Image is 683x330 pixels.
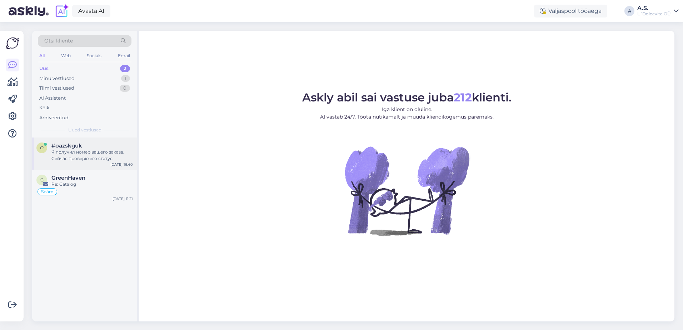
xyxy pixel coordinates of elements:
[120,85,130,92] div: 0
[85,51,103,60] div: Socials
[44,37,73,45] span: Otsi kliente
[40,145,44,150] span: o
[39,85,74,92] div: Tiimi vestlused
[110,162,133,167] div: [DATE] 16:40
[39,114,69,121] div: Arhiveeritud
[637,11,671,17] div: L´Dolcevita OÜ
[302,106,512,121] p: Iga klient on oluline. AI vastab 24/7. Tööta nutikamalt ja muuda kliendikogemus paremaks.
[39,95,66,102] div: AI Assistent
[39,65,49,72] div: Uus
[116,51,131,60] div: Email
[534,5,607,17] div: Väljaspool tööaega
[637,5,671,11] div: A.S.
[39,75,75,82] div: Minu vestlused
[113,196,133,201] div: [DATE] 11:21
[51,181,133,187] div: Re: Catalog
[343,126,471,255] img: No Chat active
[120,65,130,72] div: 2
[60,51,72,60] div: Web
[39,104,50,111] div: Kõik
[68,127,101,133] span: Uued vestlused
[72,5,110,17] a: Avasta AI
[51,142,82,149] span: #oazskguk
[38,51,46,60] div: All
[302,90,512,104] span: Askly abil sai vastuse juba klienti.
[54,4,69,19] img: explore-ai
[454,90,472,104] b: 212
[121,75,130,82] div: 1
[40,177,44,182] span: G
[624,6,634,16] div: A
[51,175,85,181] span: GreenHaven
[41,190,54,194] span: Späm
[6,36,19,50] img: Askly Logo
[51,149,133,162] div: Я получил номер вашего заказа. Сейчас проверю его статус.
[637,5,679,17] a: A.S.L´Dolcevita OÜ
